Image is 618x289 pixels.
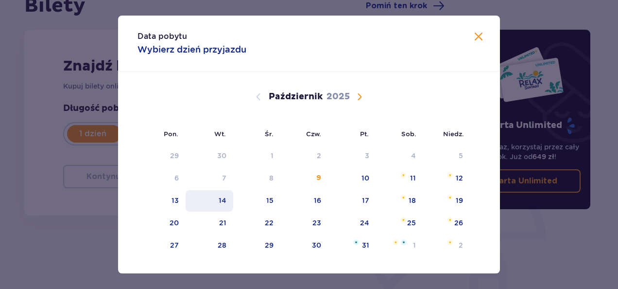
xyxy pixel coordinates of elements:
[269,91,323,103] p: Październik
[423,145,470,167] td: Data niedostępna. niedziela, 5 października 2025
[280,145,328,167] td: Data niedostępna. czwartek, 2 października 2025
[280,235,328,256] td: czwartek, 30 października 2025
[326,91,350,103] p: 2025
[459,240,463,250] div: 2
[328,145,376,167] td: Data niedostępna. piątek, 3 października 2025
[269,173,274,183] div: 8
[447,195,453,200] img: Pomarańczowa gwiazdka
[328,190,376,212] td: piątek, 17 października 2025
[410,173,416,183] div: 11
[317,151,321,161] div: 2
[400,172,407,178] img: Pomarańczowa gwiazdka
[253,91,264,103] button: Poprzedni miesiąc
[400,195,407,200] img: Pomarańczowa gwiazdka
[214,130,226,138] small: Wt.
[174,173,179,183] div: 6
[280,213,328,234] td: czwartek, 23 października 2025
[411,151,416,161] div: 4
[423,213,470,234] td: niedziela, 26 października 2025
[473,31,484,43] button: Zamknij
[361,173,369,183] div: 10
[233,145,280,167] td: Data niedostępna. środa, 1 października 2025
[360,218,369,228] div: 24
[280,190,328,212] td: czwartek, 16 października 2025
[362,240,369,250] div: 31
[266,196,274,205] div: 15
[423,235,470,256] td: niedziela, 2 listopada 2025
[447,217,453,223] img: Pomarańczowa gwiazdka
[312,240,321,250] div: 30
[137,168,186,189] td: Data niedostępna. poniedziałek, 6 października 2025
[219,218,226,228] div: 21
[222,173,226,183] div: 7
[148,273,481,282] p: Dni, w których obowiązują ceny wakacyjne, weekendowe lub świąteczne.
[170,218,179,228] div: 20
[423,168,470,189] td: niedziela, 12 października 2025
[447,172,453,178] img: Pomarańczowa gwiazdka
[137,235,186,256] td: poniedziałek, 27 października 2025
[186,168,234,189] td: Data niedostępna. wtorek, 7 października 2025
[353,239,359,245] img: Niebieska gwiazdka
[423,190,470,212] td: niedziela, 19 października 2025
[447,239,453,245] img: Pomarańczowa gwiazdka
[365,151,369,161] div: 3
[376,168,423,189] td: sobota, 11 października 2025
[172,196,179,205] div: 13
[314,196,321,205] div: 16
[186,145,234,167] td: Data niedostępna. wtorek, 30 września 2025
[164,130,178,138] small: Pon.
[376,213,423,234] td: sobota, 25 października 2025
[362,196,369,205] div: 17
[233,168,280,189] td: Data niedostępna. środa, 8 października 2025
[186,235,234,256] td: wtorek, 28 października 2025
[137,213,186,234] td: poniedziałek, 20 października 2025
[170,240,179,250] div: 27
[271,151,274,161] div: 1
[233,235,280,256] td: środa, 29 października 2025
[280,168,328,189] td: czwartek, 9 października 2025
[137,31,187,42] p: Data pobytu
[409,196,416,205] div: 18
[401,239,407,245] img: Niebieska gwiazdka
[137,44,246,55] p: Wybierz dzień przyjazdu
[407,218,416,228] div: 25
[459,151,463,161] div: 5
[265,130,274,138] small: Śr.
[328,235,376,256] td: piątek, 31 października 2025
[137,145,186,167] td: Data niedostępna. poniedziałek, 29 września 2025
[312,218,321,228] div: 23
[401,130,416,138] small: Sob.
[360,130,369,138] small: Pt.
[454,218,463,228] div: 26
[456,173,463,183] div: 12
[456,196,463,205] div: 19
[393,239,399,245] img: Pomarańczowa gwiazdka
[265,218,274,228] div: 22
[400,217,407,223] img: Pomarańczowa gwiazdka
[376,235,423,256] td: sobota, 1 listopada 2025
[219,196,226,205] div: 14
[186,213,234,234] td: wtorek, 21 października 2025
[233,190,280,212] td: środa, 15 października 2025
[328,213,376,234] td: piątek, 24 października 2025
[376,190,423,212] td: sobota, 18 października 2025
[328,168,376,189] td: piątek, 10 października 2025
[376,145,423,167] td: Data niedostępna. sobota, 4 października 2025
[186,190,234,212] td: wtorek, 14 października 2025
[265,240,274,250] div: 29
[170,151,179,161] div: 29
[137,190,186,212] td: poniedziałek, 13 października 2025
[306,130,321,138] small: Czw.
[217,151,226,161] div: 30
[443,130,464,138] small: Niedz.
[218,240,226,250] div: 28
[354,91,365,103] button: Następny miesiąc
[233,213,280,234] td: środa, 22 października 2025
[316,173,321,183] div: 9
[413,240,416,250] div: 1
